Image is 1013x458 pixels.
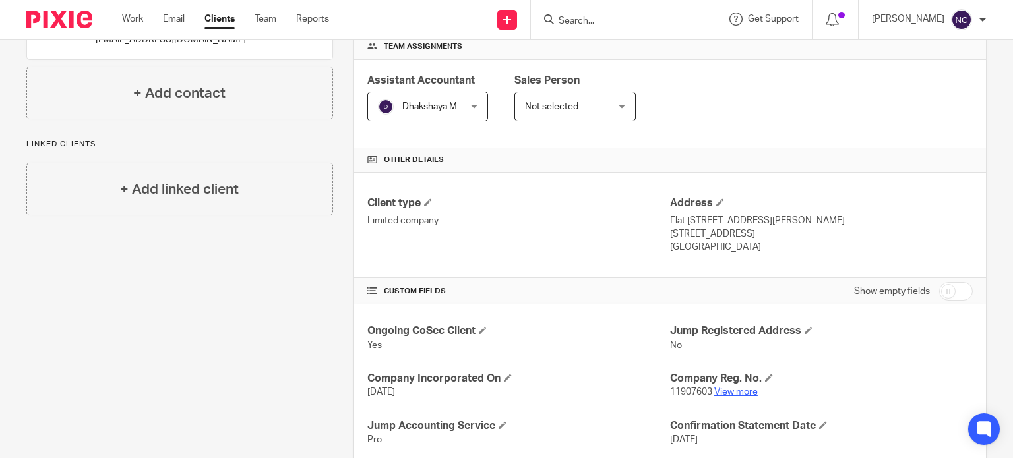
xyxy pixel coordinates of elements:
[367,372,670,386] h4: Company Incorporated On
[255,13,276,26] a: Team
[378,99,394,115] img: svg%3E
[670,387,712,397] span: 11907603
[384,42,462,52] span: Team assignments
[670,227,973,241] p: [STREET_ADDRESS]
[670,214,973,227] p: Flat [STREET_ADDRESS][PERSON_NAME]
[670,196,973,210] h4: Address
[122,13,143,26] a: Work
[670,419,973,433] h4: Confirmation Statement Date
[204,13,235,26] a: Clients
[872,13,944,26] p: [PERSON_NAME]
[384,155,444,165] span: Other details
[163,13,185,26] a: Email
[26,139,333,150] p: Linked clients
[133,83,226,103] h4: + Add contact
[367,196,670,210] h4: Client type
[367,75,475,86] span: Assistant Accountant
[367,341,382,350] span: Yes
[367,324,670,338] h4: Ongoing CoSec Client
[514,75,580,86] span: Sales Person
[525,102,578,111] span: Not selected
[951,9,972,30] img: svg%3E
[670,324,973,338] h4: Jump Registered Address
[26,11,92,28] img: Pixie
[854,285,930,298] label: Show empty fields
[296,13,329,26] a: Reports
[557,16,676,28] input: Search
[367,435,382,444] span: Pro
[670,341,682,350] span: No
[402,102,457,111] span: Dhakshaya M
[670,435,698,444] span: [DATE]
[367,286,670,297] h4: CUSTOM FIELDS
[120,179,239,200] h4: + Add linked client
[670,372,973,386] h4: Company Reg. No.
[367,214,670,227] p: Limited company
[748,14,799,24] span: Get Support
[670,241,973,254] p: [GEOGRAPHIC_DATA]
[367,387,395,397] span: [DATE]
[714,387,758,397] a: View more
[367,419,670,433] h4: Jump Accounting Service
